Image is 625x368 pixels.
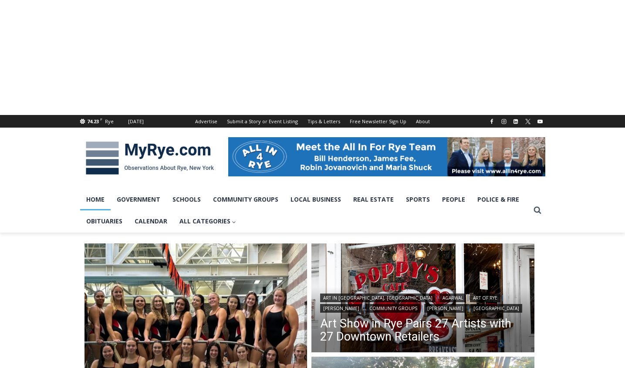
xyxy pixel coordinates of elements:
[80,189,530,233] nav: Primary Navigation
[190,115,435,128] nav: Secondary Navigation
[207,189,284,210] a: Community Groups
[535,116,545,127] a: YouTube
[284,189,347,210] a: Local Business
[400,189,436,210] a: Sports
[80,135,220,181] img: MyRye.com
[347,189,400,210] a: Real Estate
[499,116,509,127] a: Instagram
[311,243,534,355] a: Read More Art Show in Rye Pairs 27 Artists with 27 Downtown Retailers
[470,304,522,313] a: [GEOGRAPHIC_DATA]
[320,317,526,343] a: Art Show in Rye Pairs 27 Artists with 27 Downtown Retailers
[470,294,500,302] a: Art of Rye
[128,210,173,232] a: Calendar
[173,210,243,232] a: All Categories
[510,116,521,127] a: Linkedin
[471,189,525,210] a: Police & Fire
[436,189,471,210] a: People
[320,292,526,313] div: | | | | | |
[345,115,411,128] a: Free Newsletter Sign Up
[424,304,466,313] a: [PERSON_NAME]
[320,294,436,302] a: Art in [GEOGRAPHIC_DATA], [GEOGRAPHIC_DATA]
[530,203,545,218] button: View Search Form
[311,243,534,355] img: (PHOTO: Poppy's Cafe. The window of this beloved Rye staple is painted for different events throu...
[222,115,303,128] a: Submit a Story or Event Listing
[411,115,435,128] a: About
[190,115,222,128] a: Advertise
[228,137,545,176] img: All in for Rye
[87,118,99,125] span: 74.23
[486,116,497,127] a: Facebook
[105,118,114,125] div: Rye
[303,115,345,128] a: Tips & Letters
[100,117,102,122] span: F
[166,189,207,210] a: Schools
[320,304,362,313] a: [PERSON_NAME]
[523,116,533,127] a: X
[366,304,420,313] a: Community Groups
[80,210,128,232] a: Obituaries
[439,294,466,302] a: Agarwal
[128,118,144,125] div: [DATE]
[111,189,166,210] a: Government
[179,216,236,226] span: All Categories
[80,189,111,210] a: Home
